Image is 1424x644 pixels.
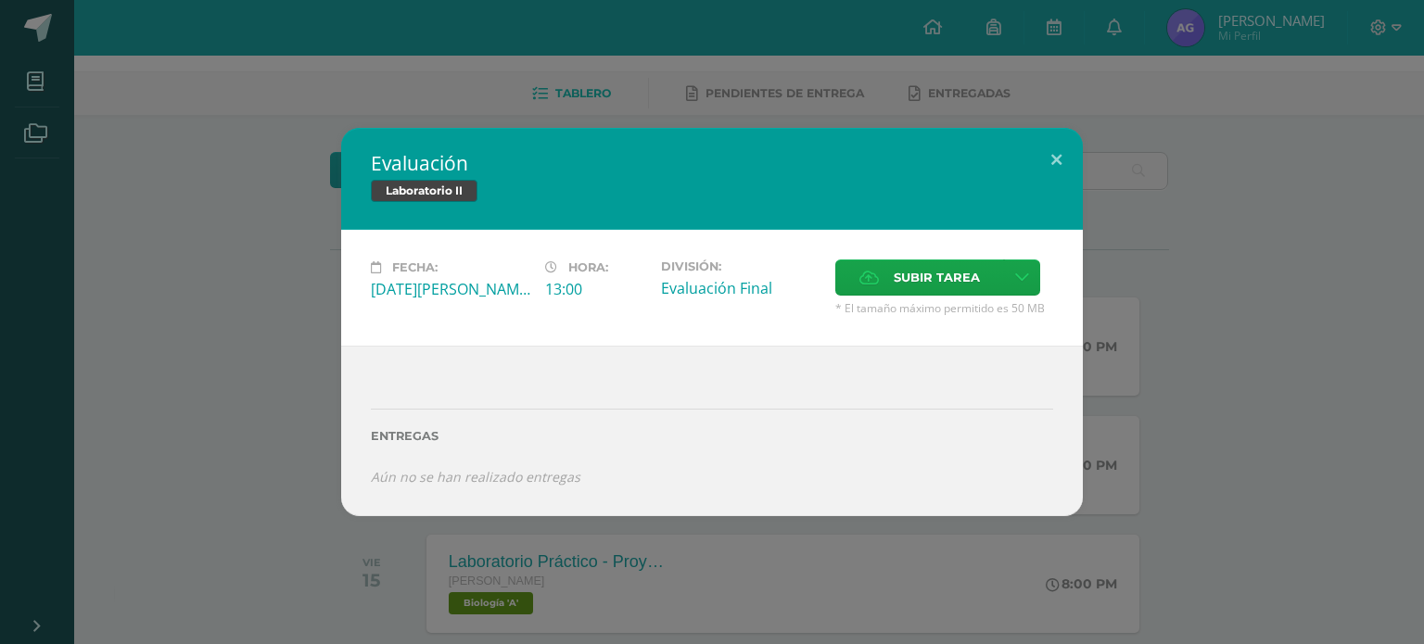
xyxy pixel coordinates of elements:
[1030,128,1083,191] button: Close (Esc)
[371,150,1053,176] h2: Evaluación
[545,279,646,299] div: 13:00
[392,260,438,274] span: Fecha:
[661,259,820,273] label: División:
[371,429,1053,443] label: Entregas
[894,260,980,295] span: Subir tarea
[661,278,820,298] div: Evaluación Final
[371,279,530,299] div: [DATE][PERSON_NAME]
[568,260,608,274] span: Hora:
[835,300,1053,316] span: * El tamaño máximo permitido es 50 MB
[371,468,580,486] i: Aún no se han realizado entregas
[371,180,477,202] span: Laboratorio II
